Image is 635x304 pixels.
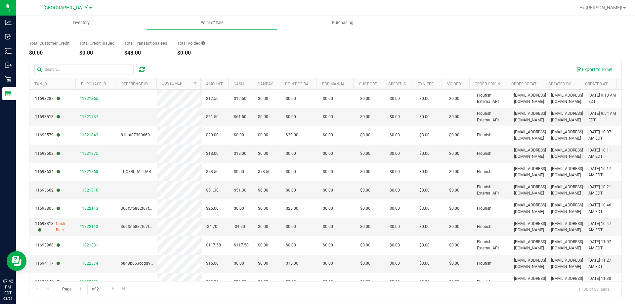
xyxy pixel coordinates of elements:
[258,260,268,267] span: $0.00
[477,260,491,267] span: Flourish
[419,132,430,138] span: $3.00
[258,82,273,86] a: CanPay
[79,50,114,56] div: $0.00
[35,205,60,212] span: 11693805
[588,92,617,105] span: [DATE] 9:10 AM EDT
[419,205,430,212] span: $3.00
[551,257,583,270] span: [EMAIL_ADDRESS][DOMAIN_NAME]
[286,151,296,157] span: $0.00
[449,224,459,230] span: $0.00
[514,129,546,142] span: [EMAIL_ADDRESS][DOMAIN_NAME]
[206,242,221,248] span: $117.50
[585,82,608,86] a: Created At
[323,132,333,138] span: $0.00
[234,169,244,175] span: $0.00
[551,184,583,196] span: [EMAIL_ADDRESS][DOMAIN_NAME]
[5,33,12,40] inline-svg: Inbound
[121,206,190,211] span: 366f5f5882f67f29313312305ae55e4d
[234,242,249,248] span: $117.50
[579,5,622,10] span: Hi, [PERSON_NAME]!
[477,92,506,105] span: Flourish External API
[79,41,114,45] div: Total Credit Issued
[3,296,13,301] p: 08/21
[514,184,546,196] span: [EMAIL_ADDRESS][DOMAIN_NAME]
[323,224,333,230] span: $0.00
[206,132,219,138] span: $20.00
[258,279,268,285] span: $0.00
[514,166,546,178] span: [EMAIL_ADDRESS][DOMAIN_NAME]
[551,239,583,251] span: [EMAIL_ADDRESS][DOMAIN_NAME]
[588,129,617,142] span: [DATE] 10:07 AM EDT
[77,25,111,30] div: $2,517.23
[447,82,480,86] a: Voided Payment
[35,96,60,102] span: 11693287
[477,224,491,230] span: Flourish
[286,114,296,120] span: $0.00
[514,92,546,105] span: [EMAIL_ADDRESS][DOMAIN_NAME]
[588,166,617,178] span: [DATE] 10:17 AM EDT
[206,82,223,86] a: Amount
[514,202,546,215] span: [EMAIL_ADDRESS][DOMAIN_NAME]
[477,151,491,157] span: Flourish
[360,205,370,212] span: $0.00
[177,41,205,45] div: Total Voided
[64,20,99,26] span: Inventory
[57,284,104,294] span: Page of 2
[514,147,546,160] span: [EMAIL_ADDRESS][DOMAIN_NAME]
[323,260,333,267] span: $0.00
[390,260,400,267] span: $0.00
[477,279,491,285] span: Flourish
[80,224,98,229] span: 11822113
[81,82,106,86] a: Purchase ID
[449,114,459,120] span: $0.00
[359,82,383,86] a: Cust Credit
[108,284,118,293] a: Go to the next page
[323,279,333,285] span: $0.00
[7,251,26,271] iframe: Resource center
[286,224,296,230] span: $0.00
[419,187,430,194] span: $0.00
[35,132,60,138] span: 11693579
[285,82,332,86] a: Point of Banking (POB)
[514,239,546,251] span: [EMAIL_ADDRESS][DOMAIN_NAME]
[286,132,298,138] span: $20.00
[5,90,12,97] inline-svg: Reports
[419,242,430,248] span: $0.00
[234,151,246,157] span: $18.00
[43,5,89,11] span: [GEOGRAPHIC_DATA]
[258,151,268,157] span: $0.00
[147,16,277,30] a: Point of Sale
[390,169,400,175] span: $0.00
[286,242,296,248] span: $0.00
[123,169,151,174] span: UCEBUJALI0AR
[80,151,98,156] span: 11821875
[34,65,134,74] input: Search...
[475,82,500,86] a: Order Origin
[588,221,617,233] span: [DATE] 10:47 AM EDT
[119,284,129,293] a: Go to the last page
[477,169,491,175] span: Flourish
[360,132,370,138] span: $0.00
[360,96,370,102] span: $0.00
[390,151,400,157] span: $0.00
[390,205,400,212] span: $0.00
[206,151,219,157] span: $18.00
[390,224,400,230] span: $0.00
[29,50,69,56] div: $0.00
[29,41,69,45] div: Total Customer Credit
[80,169,98,174] span: 11821868
[551,129,583,142] span: [EMAIL_ADDRESS][DOMAIN_NAME]
[258,114,268,120] span: $0.00
[449,132,459,138] span: $0.00
[5,48,12,54] inline-svg: Inventory
[206,205,219,212] span: $25.00
[80,133,98,137] span: 11821842
[234,205,244,212] span: $0.00
[35,151,60,157] span: 11693603
[234,187,246,194] span: $51.30
[477,110,506,123] span: Flourish External API
[124,41,167,45] div: Total Transaction Fees
[588,257,617,270] span: [DATE] 11:27 AM EDT
[5,62,12,68] inline-svg: Outbound
[234,132,244,138] span: $0.00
